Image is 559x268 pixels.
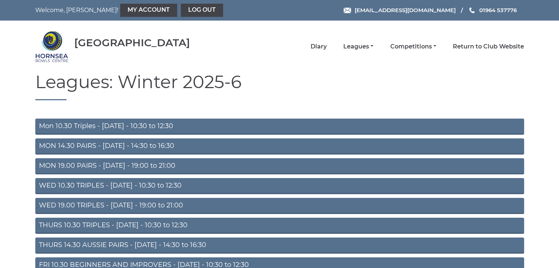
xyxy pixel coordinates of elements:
a: WED 10.30 TRIPLES - [DATE] - 10:30 to 12:30 [35,178,524,194]
div: [GEOGRAPHIC_DATA] [74,37,190,48]
a: Phone us 01964 537776 [468,6,516,14]
img: Phone us [469,7,474,13]
span: 01964 537776 [479,7,516,14]
a: Return to Club Website [453,43,524,51]
a: MON 14.30 PAIRS - [DATE] - 14:30 to 16:30 [35,138,524,155]
a: THURS 14.30 AUSSIE PAIRS - [DATE] - 14:30 to 16:30 [35,238,524,254]
img: Hornsea Bowls Centre [35,30,68,63]
a: THURS 10.30 TRIPLES - [DATE] - 10:30 to 12:30 [35,218,524,234]
a: Log out [181,4,223,17]
img: Email [344,8,351,13]
a: My Account [120,4,177,17]
a: Competitions [390,43,436,51]
a: Leagues [343,43,373,51]
nav: Welcome, [PERSON_NAME]! [35,4,233,17]
a: Email [EMAIL_ADDRESS][DOMAIN_NAME] [344,6,455,14]
a: Diary [311,43,327,51]
h1: Leagues: Winter 2025-6 [35,72,524,100]
a: WED 19.00 TRIPLES - [DATE] - 19:00 to 21:00 [35,198,524,214]
a: Mon 10.30 Triples - [DATE] - 10:30 to 12:30 [35,119,524,135]
a: MON 19.00 PAIRS - [DATE] - 19:00 to 21:00 [35,158,524,174]
span: [EMAIL_ADDRESS][DOMAIN_NAME] [354,7,455,14]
